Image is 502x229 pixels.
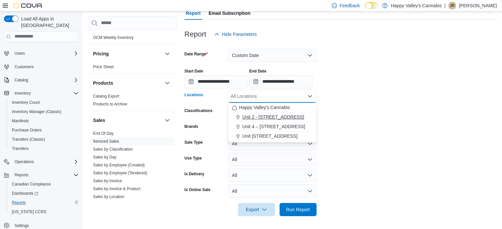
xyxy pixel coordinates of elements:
button: Pricing [163,50,171,58]
button: All [228,153,317,166]
span: End Of Day [93,131,114,136]
a: Inventory Manager (Classic) [9,108,64,116]
span: Reports [9,199,79,207]
div: Jamie Rogerville [448,2,456,10]
span: OCM Weekly Inventory [93,35,134,40]
div: Pricing [88,63,177,73]
span: Price Sheet [93,64,114,70]
button: Operations [1,157,81,166]
h3: Sales [93,117,105,124]
span: Hide Parameters [222,31,257,38]
a: Transfers (Classic) [9,135,48,143]
span: Operations [12,158,79,166]
span: Customers [12,63,79,71]
button: Customers [1,62,81,72]
button: [US_STATE] CCRS [7,207,81,216]
span: Feedback [340,2,360,9]
a: Sales by Classification [93,147,133,152]
span: Purchase Orders [9,126,79,134]
span: Inventory [15,91,31,96]
label: Sale Type [184,140,203,145]
span: Sales by Location [93,194,124,199]
label: End Date [249,69,266,74]
span: Inventory Manager (Classic) [9,108,79,116]
a: Catalog Export [93,94,119,99]
button: Reports [12,171,31,179]
button: Unit 2 - [STREET_ADDRESS] [228,112,317,122]
span: Transfers [12,146,28,151]
span: Manifests [9,117,79,125]
span: Export [242,203,271,216]
label: Classifications [184,108,213,113]
div: Choose from the following options [228,103,317,141]
button: Custom Date [228,49,317,62]
button: Purchase Orders [7,126,81,135]
button: Hide Parameters [212,28,259,41]
span: Purchase Orders [12,128,42,133]
a: Products to Archive [93,102,127,106]
button: Unit [STREET_ADDRESS] [228,131,317,141]
div: Products [88,92,177,111]
a: Sales by Employee (Tendered) [93,171,147,175]
span: Inventory Manager (Classic) [12,109,61,114]
span: Reports [12,171,79,179]
a: [US_STATE] CCRS [9,208,49,216]
button: All [228,185,317,198]
button: All [228,137,317,150]
span: Catalog [12,76,79,84]
button: Operations [12,158,37,166]
a: Itemized Sales [93,139,119,144]
input: Dark Mode [365,2,379,9]
span: Users [12,49,79,57]
span: Users [15,51,25,56]
a: Reports [9,199,28,207]
a: Dashboards [7,189,81,198]
button: Catalog [12,76,31,84]
a: Customers [12,63,36,71]
span: JR [450,2,455,10]
button: Happy Valley's Cannabis [228,103,317,112]
button: Products [163,79,171,87]
h3: Report [184,30,206,38]
span: Reports [12,200,26,205]
a: Inventory Count [9,99,43,106]
span: Manifests [12,118,29,124]
a: Manifests [9,117,31,125]
a: Sales by Invoice [93,179,122,183]
span: Transfers [9,145,79,153]
button: Unit 4 – [STREET_ADDRESS] [228,122,317,131]
img: Cova [13,2,43,9]
button: Users [12,49,27,57]
button: Reports [1,170,81,180]
a: Sales by Employee (Created) [93,163,145,167]
label: Is Online Sale [184,187,211,192]
label: Use Type [184,156,202,161]
a: Sales by Day [93,155,117,159]
span: Washington CCRS [9,208,79,216]
a: Sales by Location [93,194,124,199]
a: Transfers [9,145,31,153]
button: Catalog [1,75,81,85]
label: Date Range [184,51,208,57]
button: Canadian Compliance [7,180,81,189]
button: Transfers [7,144,81,153]
button: Sales [163,116,171,124]
h3: Pricing [93,50,109,57]
span: Canadian Compliance [9,180,79,188]
span: Happy Valley's Cannabis [239,104,290,111]
span: Sales by Invoice & Product [93,186,140,191]
span: Reports [15,172,28,178]
button: Export [238,203,275,216]
button: Reports [7,198,81,207]
span: Email Subscription [209,7,251,20]
span: Dashboards [12,191,38,196]
span: Inventory [12,89,79,97]
label: Start Date [184,69,203,74]
button: Users [1,49,81,58]
button: Inventory [1,89,81,98]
